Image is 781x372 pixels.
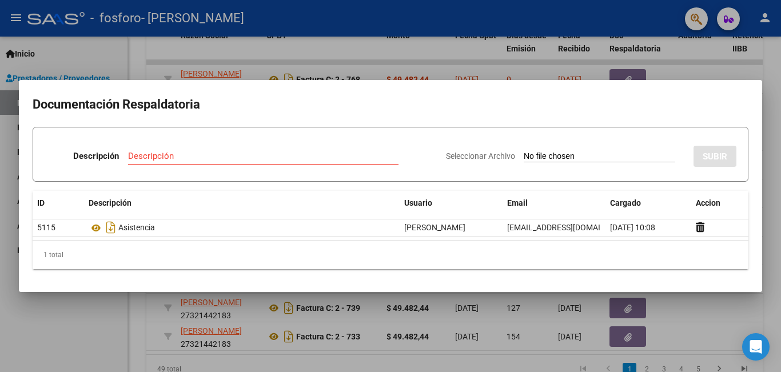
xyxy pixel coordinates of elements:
button: SUBIR [694,146,736,167]
div: Asistencia [89,218,395,237]
span: ID [37,198,45,207]
h2: Documentación Respaldatoria [33,94,748,115]
span: Cargado [610,198,641,207]
datatable-header-cell: Descripción [84,191,400,215]
datatable-header-cell: Email [503,191,605,215]
datatable-header-cell: Cargado [605,191,691,215]
span: Usuario [404,198,432,207]
span: SUBIR [703,151,727,162]
i: Descargar documento [103,218,118,237]
span: [EMAIL_ADDRESS][DOMAIN_NAME] [507,223,634,232]
p: Descripción [73,150,119,163]
span: [PERSON_NAME] [404,223,465,232]
datatable-header-cell: Accion [691,191,748,215]
span: Email [507,198,528,207]
datatable-header-cell: ID [33,191,84,215]
datatable-header-cell: Usuario [400,191,503,215]
span: Accion [696,198,720,207]
span: Descripción [89,198,132,207]
span: Seleccionar Archivo [446,151,515,161]
span: [DATE] 10:08 [610,223,655,232]
div: 1 total [33,241,748,269]
span: 5115 [37,223,55,232]
div: Open Intercom Messenger [742,333,770,361]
